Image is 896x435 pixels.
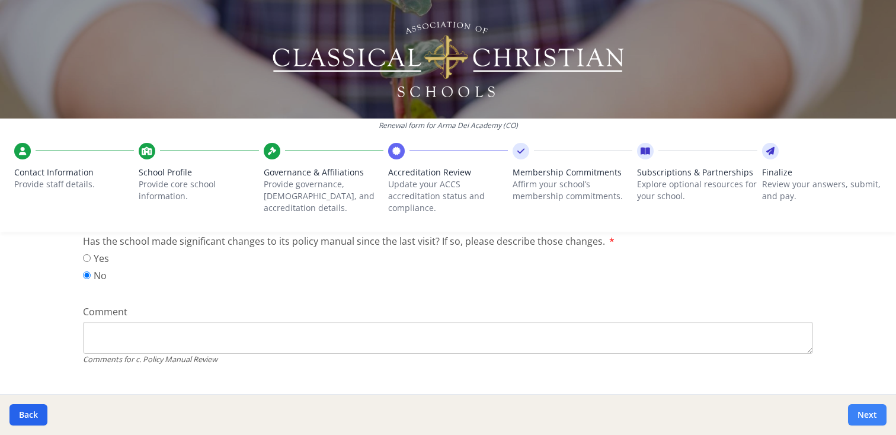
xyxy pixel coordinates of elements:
[83,235,605,248] span: Has the school made significant changes to its policy manual since the last visit? If so, please ...
[83,354,813,365] div: Comments for c. Policy Manual Review
[762,167,882,178] span: Finalize
[83,271,91,279] input: No
[83,251,109,266] label: Yes
[513,178,632,202] p: Affirm your school’s membership commitments.
[139,178,258,202] p: Provide core school information.
[264,178,383,214] p: Provide governance, [DEMOGRAPHIC_DATA], and accreditation details.
[83,305,127,318] span: Comment
[139,167,258,178] span: School Profile
[271,18,626,101] img: Logo
[388,178,508,214] p: Update your ACCS accreditation status and compliance.
[637,167,757,178] span: Subscriptions & Partnerships
[14,167,134,178] span: Contact Information
[83,254,91,262] input: Yes
[14,178,134,190] p: Provide staff details.
[83,268,109,283] label: No
[513,167,632,178] span: Membership Commitments
[388,167,508,178] span: Accreditation Review
[762,178,882,202] p: Review your answers, submit, and pay.
[848,404,887,426] button: Next
[264,167,383,178] span: Governance & Affiliations
[637,178,757,202] p: Explore optional resources for your school.
[9,404,47,426] button: Back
